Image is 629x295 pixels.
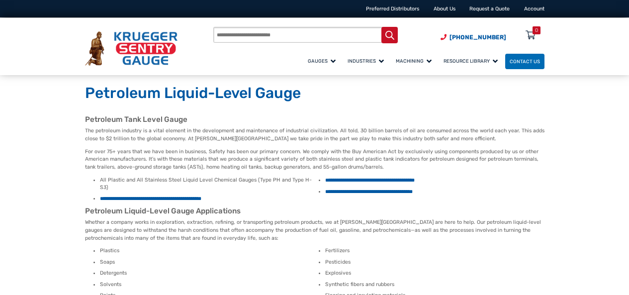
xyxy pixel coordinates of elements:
a: Industries [343,52,391,70]
a: About Us [434,5,455,12]
a: Phone Number (920) 434-8860 [441,33,506,42]
a: Resource Library [439,52,505,70]
h2: Petroleum Tank Level Gauge [85,115,544,124]
h1: Petroleum Liquid-Level Gauge [85,84,544,103]
span: Gauges [308,58,336,64]
span: Industries [348,58,384,64]
div: 0 [535,26,538,34]
a: Machining [391,52,439,70]
p: Whether a company works in exploration, extraction, refining, or transporting petroleum products,... [85,218,544,242]
li: Fertilizers [325,247,544,254]
li: Pesticides [325,258,544,266]
span: Machining [396,58,432,64]
li: Plastics [100,247,319,254]
a: Request a Quote [469,5,510,12]
a: Gauges [303,52,343,70]
li: Detergents [100,269,319,277]
span: [PHONE_NUMBER] [449,34,506,41]
p: For over 75+ years that we have been in business, Safety has been our primary concern. We comply ... [85,148,544,171]
p: The petroleum industry is a vital element in the development and maintenance of industrial civili... [85,127,544,143]
a: Contact Us [505,54,544,69]
li: Explosives [325,269,544,277]
a: Preferred Distributors [366,5,419,12]
li: Synthetic fibers and rubbers [325,281,544,288]
h2: Petroleum Liquid-Level Gauge Applications [85,206,544,216]
span: Contact Us [510,59,540,64]
li: Solvents [100,281,319,288]
li: Soaps [100,258,319,266]
img: Krueger Sentry Gauge [85,31,178,66]
span: Resource Library [444,58,498,64]
li: All Plastic and All Stainless Steel Liquid Level Chemical Gauges (Type PH and Type H-S3) [100,176,319,191]
a: Account [524,5,544,12]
